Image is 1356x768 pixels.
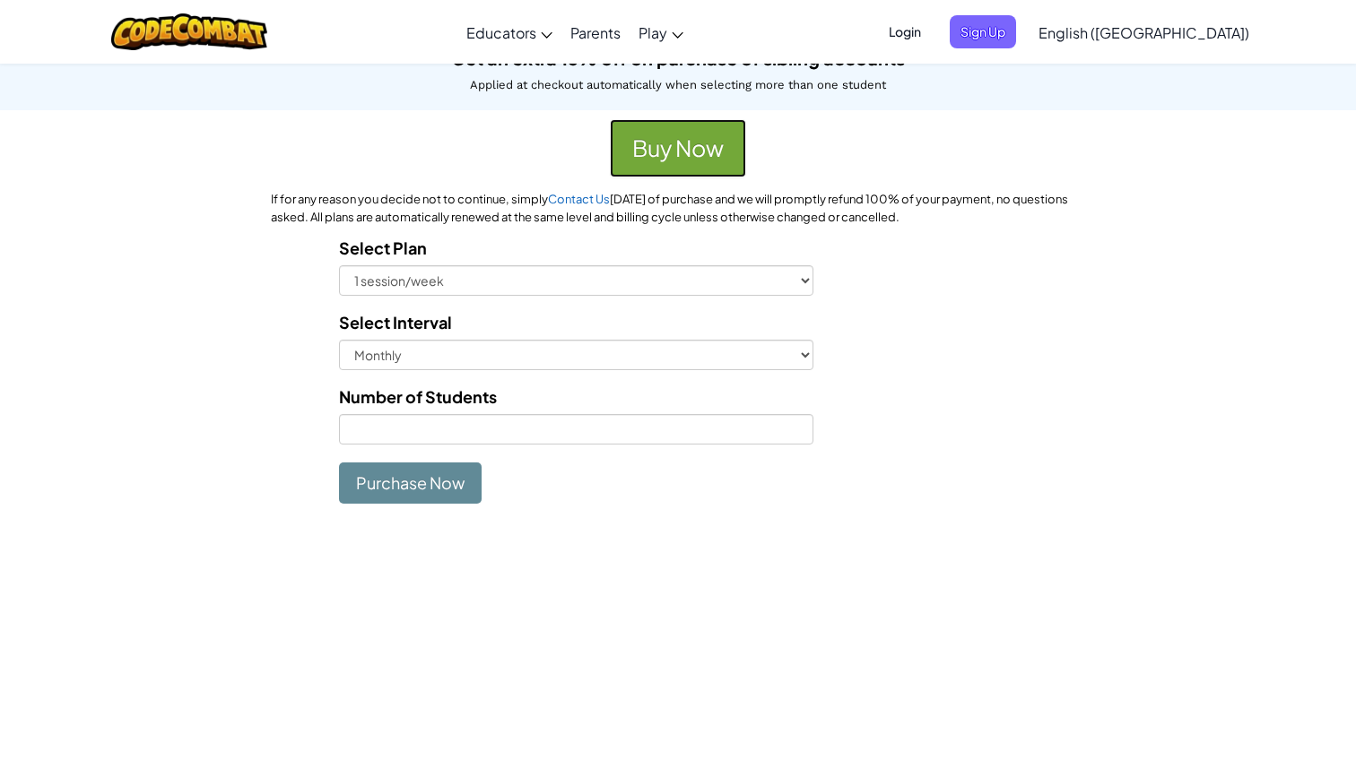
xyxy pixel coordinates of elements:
[548,192,610,206] a: Contact Us
[339,384,497,410] label: Number of Students
[466,23,536,42] span: Educators
[630,8,692,56] a: Play
[1030,8,1258,56] a: English ([GEOGRAPHIC_DATA])
[271,191,1084,226] p: If for any reason you decide not to continue, simply [DATE] of purchase and we will promptly refu...
[339,309,452,335] label: Select Interval
[457,8,561,56] a: Educators
[339,235,427,261] label: Select Plan
[167,72,1189,98] p: Applied at checkout automatically when selecting more than one student
[950,15,1016,48] button: Sign Up
[561,8,630,56] a: Parents
[639,23,667,42] span: Play
[1039,23,1249,42] span: English ([GEOGRAPHIC_DATA])
[610,119,746,178] button: Buy Now
[878,15,932,48] button: Login
[111,13,268,50] img: CodeCombat logo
